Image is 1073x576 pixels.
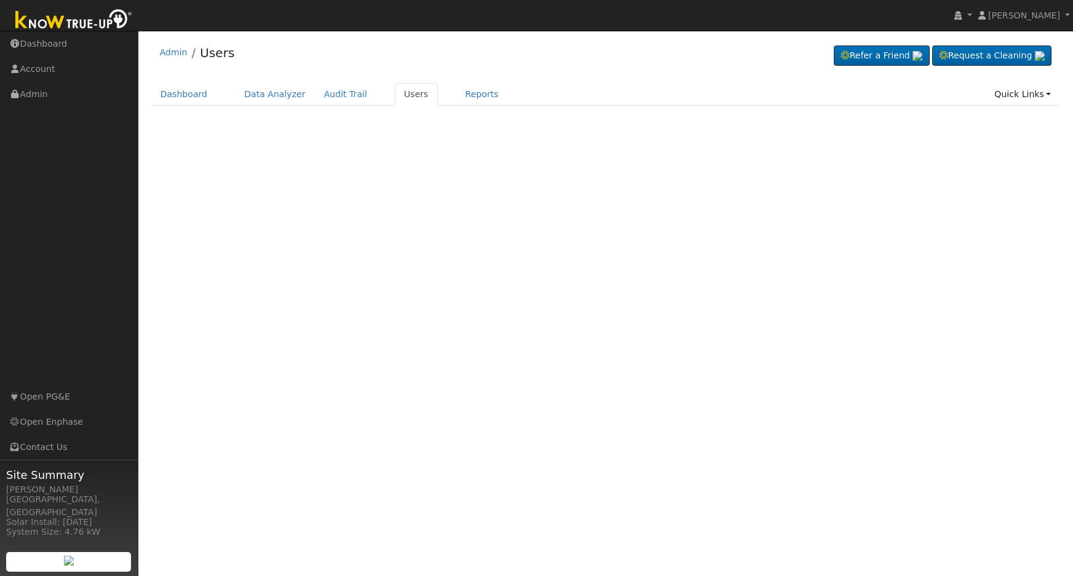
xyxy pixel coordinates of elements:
[395,83,438,106] a: Users
[6,526,132,539] div: System Size: 4.76 kW
[9,7,138,34] img: Know True-Up
[151,83,217,106] a: Dashboard
[6,483,132,496] div: [PERSON_NAME]
[1035,51,1045,61] img: retrieve
[235,83,315,106] a: Data Analyzer
[6,493,132,519] div: [GEOGRAPHIC_DATA], [GEOGRAPHIC_DATA]
[932,45,1051,66] a: Request a Cleaning
[315,83,376,106] a: Audit Trail
[988,10,1060,20] span: [PERSON_NAME]
[64,556,74,566] img: retrieve
[985,83,1060,106] a: Quick Links
[200,45,234,60] a: Users
[834,45,930,66] a: Refer a Friend
[160,47,188,57] a: Admin
[456,83,508,106] a: Reports
[913,51,922,61] img: retrieve
[6,467,132,483] span: Site Summary
[6,516,132,529] div: Solar Install: [DATE]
